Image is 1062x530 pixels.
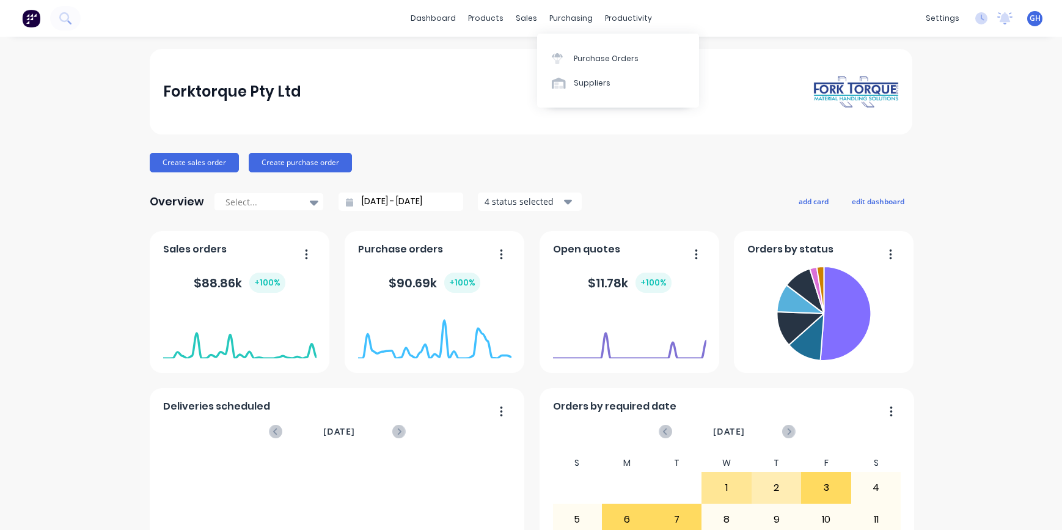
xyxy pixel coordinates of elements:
div: $ 88.86k [194,273,285,293]
div: Suppliers [574,78,610,89]
div: settings [920,9,965,28]
img: Forktorque Pty Ltd [813,75,899,109]
div: Overview [150,190,204,214]
div: productivity [599,9,658,28]
img: Factory [22,9,40,28]
div: T [752,454,802,472]
button: 4 status selected [478,193,582,211]
span: Sales orders [163,242,227,257]
div: + 100 % [444,273,480,293]
span: GH [1030,13,1041,24]
a: Suppliers [537,71,699,95]
div: sales [510,9,543,28]
div: S [851,454,901,472]
div: M [602,454,652,472]
div: 3 [802,473,851,503]
span: Orders by required date [553,399,676,414]
div: S [552,454,602,472]
button: Create purchase order [249,153,352,172]
div: 4 [852,473,901,503]
span: Orders by status [747,242,833,257]
div: Forktorque Pty Ltd [163,79,301,104]
a: Purchase Orders [537,46,699,70]
button: add card [791,193,837,209]
span: Open quotes [553,242,620,257]
div: Purchase Orders [574,53,639,64]
div: 2 [752,473,801,503]
span: Purchase orders [358,242,443,257]
span: [DATE] [713,425,745,438]
div: $ 11.78k [588,273,672,293]
span: Deliveries scheduled [163,399,270,414]
span: [DATE] [323,425,355,438]
div: F [801,454,851,472]
div: T [652,454,702,472]
div: products [462,9,510,28]
a: dashboard [405,9,462,28]
div: + 100 % [249,273,285,293]
div: 4 status selected [485,195,562,208]
div: purchasing [543,9,599,28]
button: edit dashboard [844,193,912,209]
div: + 100 % [635,273,672,293]
div: 1 [702,473,751,503]
div: W [701,454,752,472]
button: Create sales order [150,153,239,172]
div: $ 90.69k [389,273,480,293]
